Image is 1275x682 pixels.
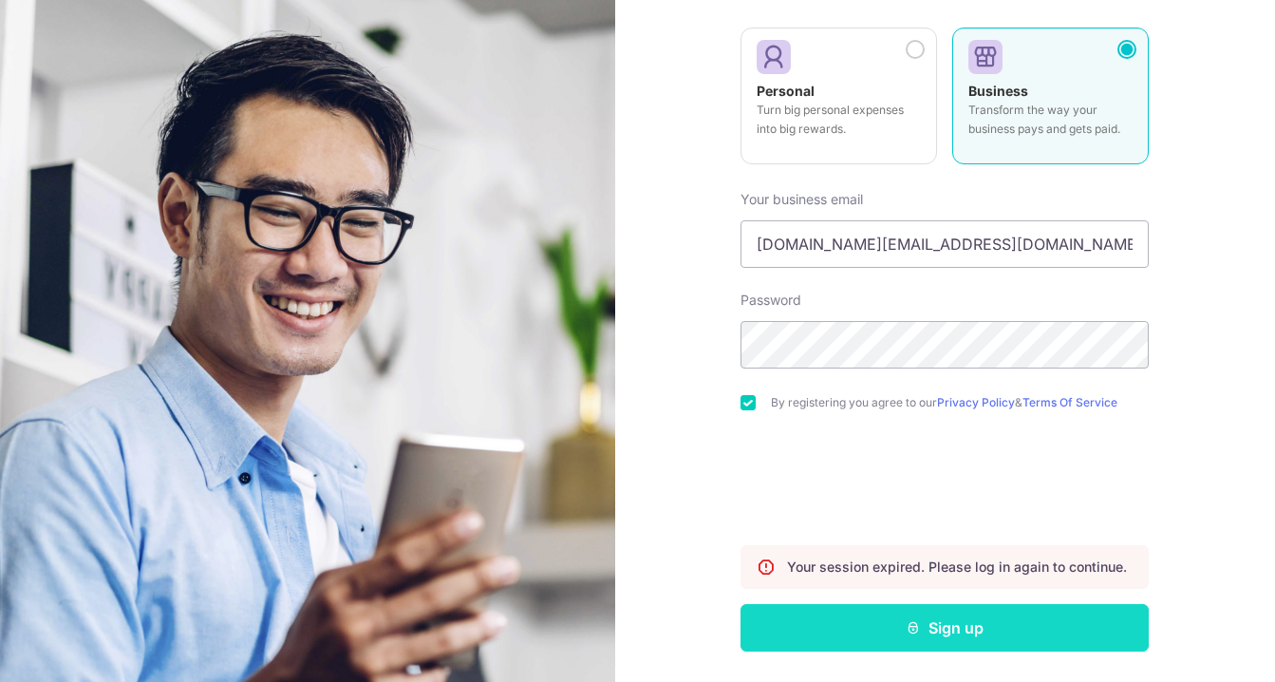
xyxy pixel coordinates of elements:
[800,448,1089,522] iframe: reCAPTCHA
[741,604,1149,652] button: Sign up
[757,83,815,99] strong: Personal
[952,28,1149,176] a: Business Transform the way your business pays and gets paid.
[787,558,1127,577] p: Your session expired. Please log in again to continue.
[741,28,937,176] a: Personal Turn big personal expenses into big rewards.
[741,220,1149,268] input: Enter your Email
[968,83,1028,99] strong: Business
[1022,395,1117,409] a: Terms Of Service
[741,190,863,209] label: Your business email
[937,395,1015,409] a: Privacy Policy
[757,101,921,139] p: Turn big personal expenses into big rewards.
[771,395,1149,410] label: By registering you agree to our &
[968,101,1133,139] p: Transform the way your business pays and gets paid.
[741,291,801,310] label: Password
